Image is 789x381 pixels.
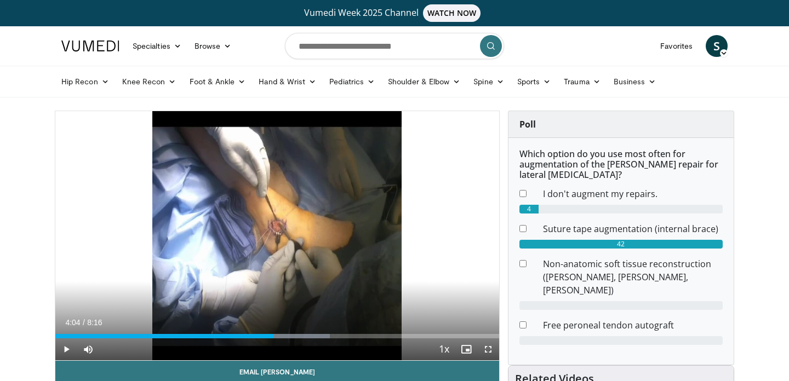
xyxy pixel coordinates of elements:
[63,4,726,22] a: Vumedi Week 2025 ChannelWATCH NOW
[654,35,699,57] a: Favorites
[433,338,455,360] button: Playback Rate
[55,338,77,360] button: Play
[535,222,731,235] dd: Suture tape augmentation (internal brace)
[83,318,85,327] span: /
[423,4,481,22] span: WATCH NOW
[519,240,723,249] div: 42
[285,33,504,59] input: Search topics, interventions
[455,338,477,360] button: Enable picture-in-picture mode
[519,118,536,130] strong: Poll
[65,318,80,327] span: 4:04
[477,338,499,360] button: Fullscreen
[55,334,499,338] div: Progress Bar
[77,338,99,360] button: Mute
[55,111,499,361] video-js: Video Player
[557,71,607,93] a: Trauma
[183,71,253,93] a: Foot & Ankle
[55,71,116,93] a: Hip Recon
[535,257,731,297] dd: Non-anatomic soft tissue reconstruction ([PERSON_NAME], [PERSON_NAME], [PERSON_NAME])
[535,187,731,200] dd: I don't augment my repairs.
[519,205,539,213] div: 4
[381,71,467,93] a: Shoulder & Elbow
[252,71,323,93] a: Hand & Wrist
[116,71,183,93] a: Knee Recon
[188,35,238,57] a: Browse
[511,71,558,93] a: Sports
[706,35,728,57] a: S
[87,318,102,327] span: 8:16
[535,319,731,332] dd: Free peroneal tendon autograft
[61,41,119,51] img: VuMedi Logo
[467,71,510,93] a: Spine
[519,149,723,181] h6: Which option do you use most often for augmentation of the [PERSON_NAME] repair for lateral [MEDI...
[323,71,381,93] a: Pediatrics
[126,35,188,57] a: Specialties
[607,71,663,93] a: Business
